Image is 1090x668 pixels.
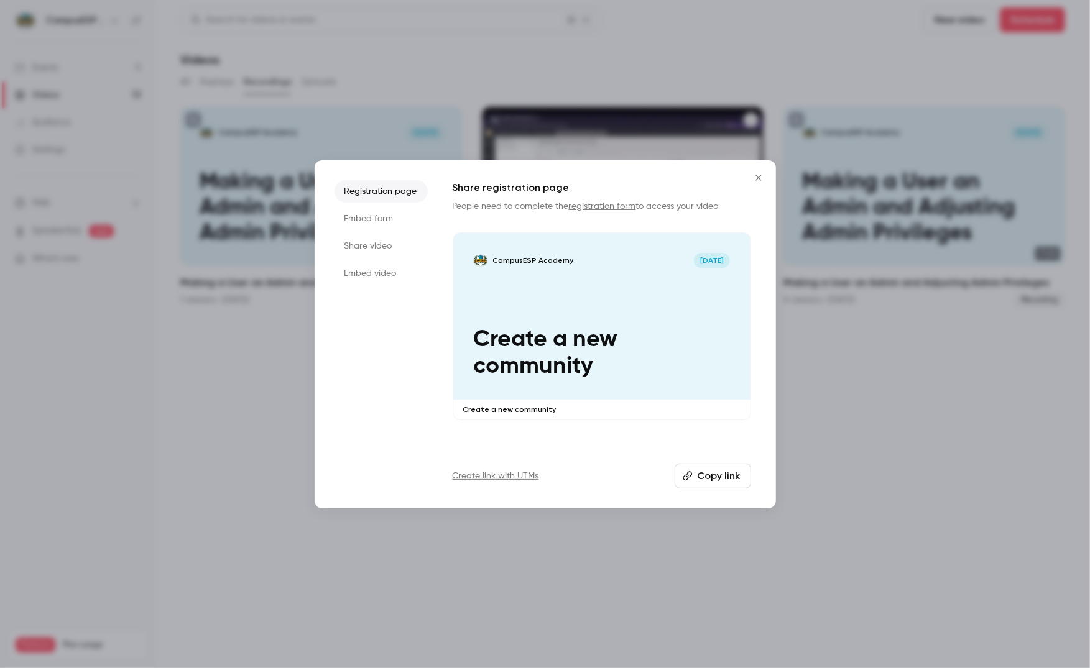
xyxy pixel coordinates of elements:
[675,464,751,488] button: Copy link
[453,200,751,213] p: People need to complete the to access your video
[463,405,741,414] p: Create a new community
[746,165,771,190] button: Close
[473,253,488,268] img: Create a new community
[335,180,428,203] li: Registration page
[335,235,428,257] li: Share video
[453,232,751,421] a: Create a new communityCampusESP Academy[DATE]Create a new communityCreate a new community
[453,470,539,482] a: Create link with UTMs
[569,202,636,211] a: registration form
[335,208,428,230] li: Embed form
[694,253,731,268] span: [DATE]
[492,255,573,265] p: CampusESP Academy
[335,262,428,285] li: Embed video
[453,180,751,195] h1: Share registration page
[473,326,731,380] p: Create a new community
